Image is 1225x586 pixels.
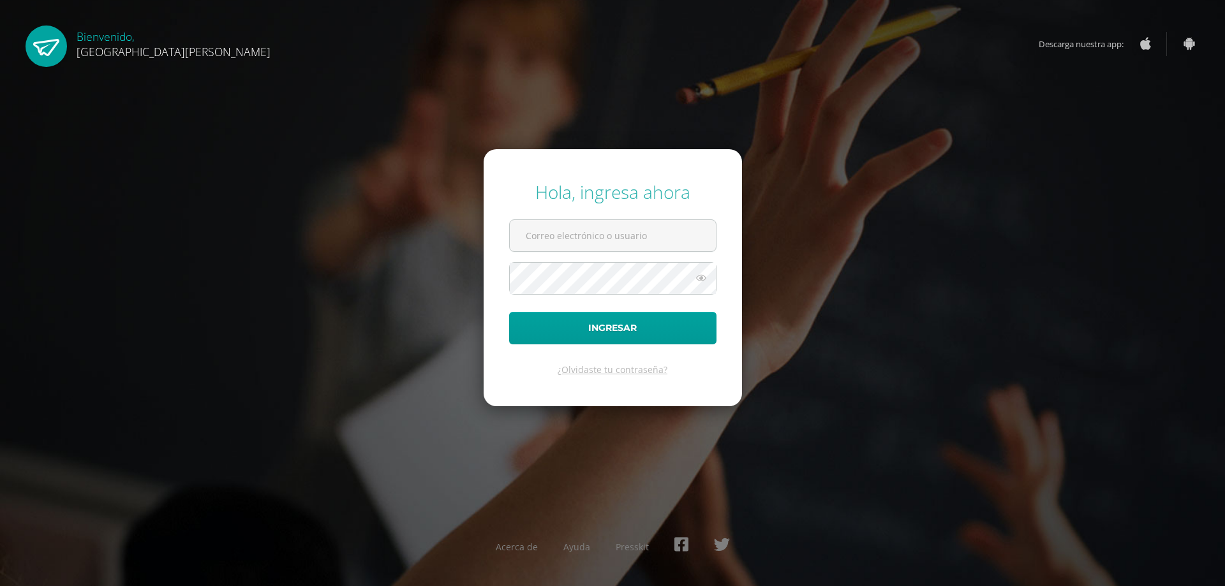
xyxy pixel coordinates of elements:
input: Correo electrónico o usuario [510,220,716,251]
a: Presskit [616,541,649,553]
span: Descarga nuestra app: [1039,32,1136,56]
div: Hola, ingresa ahora [509,180,716,204]
span: [GEOGRAPHIC_DATA][PERSON_NAME] [77,44,271,59]
div: Bienvenido, [77,26,271,59]
a: Ayuda [563,541,590,553]
a: Acerca de [496,541,538,553]
button: Ingresar [509,312,716,344]
a: ¿Olvidaste tu contraseña? [558,363,667,376]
